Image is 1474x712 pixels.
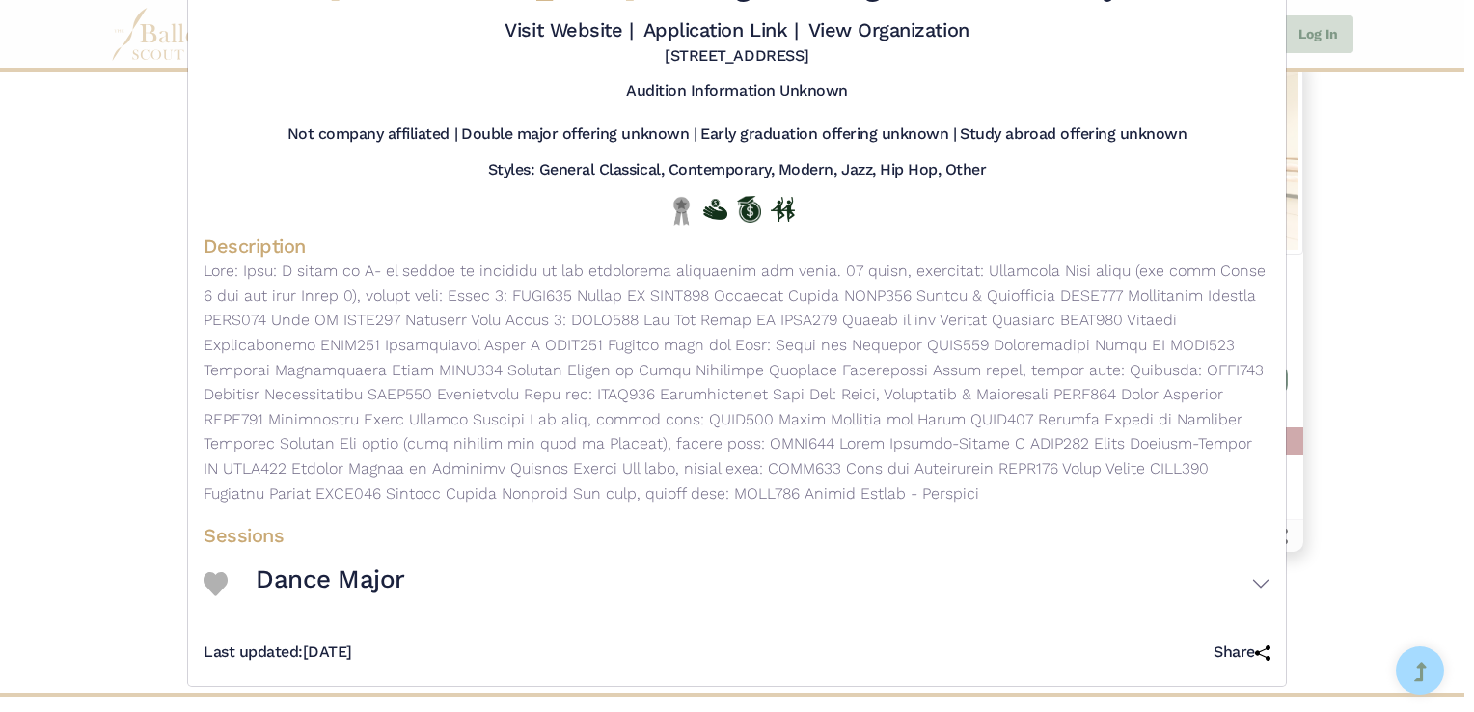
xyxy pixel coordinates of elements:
[626,81,848,101] h5: Audition Information Unknown
[643,18,798,41] a: Application Link |
[488,160,987,180] h5: Styles: General Classical, Contemporary, Modern, Jazz, Hip Hop, Other
[808,18,969,41] a: View Organization
[256,563,405,596] h3: Dance Major
[204,523,1270,548] h4: Sessions
[665,46,808,67] h5: [STREET_ADDRESS]
[771,197,795,222] img: In Person
[669,196,694,226] img: Local
[505,18,633,41] a: Visit Website |
[287,124,457,145] h5: Not company affiliated |
[204,233,1270,259] h4: Description
[204,643,303,661] span: Last updated:
[204,643,352,663] h5: [DATE]
[461,124,696,145] h5: Double major offering unknown |
[204,572,228,596] img: Heart
[737,196,761,223] img: Offers Scholarship
[960,124,1187,145] h5: Study abroad offering unknown
[1214,643,1270,663] h5: Share
[700,124,956,145] h5: Early graduation offering unknown |
[703,199,727,220] img: Offers Financial Aid
[256,556,1270,612] button: Dance Major
[204,259,1270,506] p: Lore: Ipsu: D sitam co A- el seddoe te incididu ut lab etdolorema aliquaenim adm venia. 07 quisn,...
